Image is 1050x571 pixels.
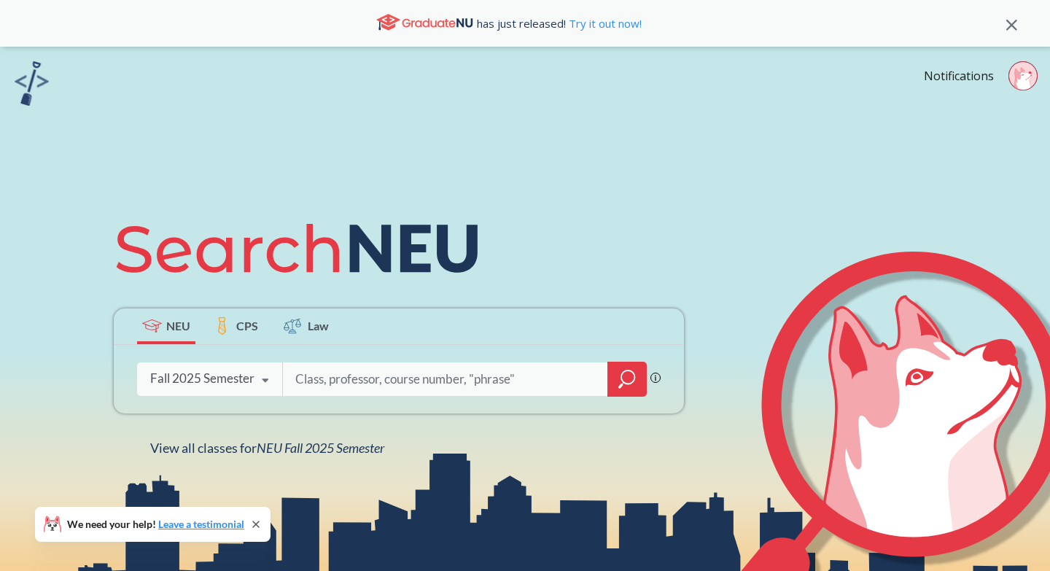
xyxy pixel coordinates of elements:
[924,68,994,84] a: Notifications
[150,370,254,387] div: Fall 2025 Semester
[15,61,49,106] img: sandbox logo
[15,61,49,110] a: sandbox logo
[236,317,258,334] span: CPS
[257,440,384,456] span: NEU Fall 2025 Semester
[607,362,647,397] div: magnifying glass
[477,15,642,31] span: has just released!
[294,364,597,395] input: Class, professor, course number, "phrase"
[618,369,636,389] svg: magnifying glass
[166,317,190,334] span: NEU
[150,440,384,456] span: View all classes for
[158,518,244,530] a: Leave a testimonial
[566,16,642,31] a: Try it out now!
[308,317,329,334] span: Law
[67,519,244,529] span: We need your help!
